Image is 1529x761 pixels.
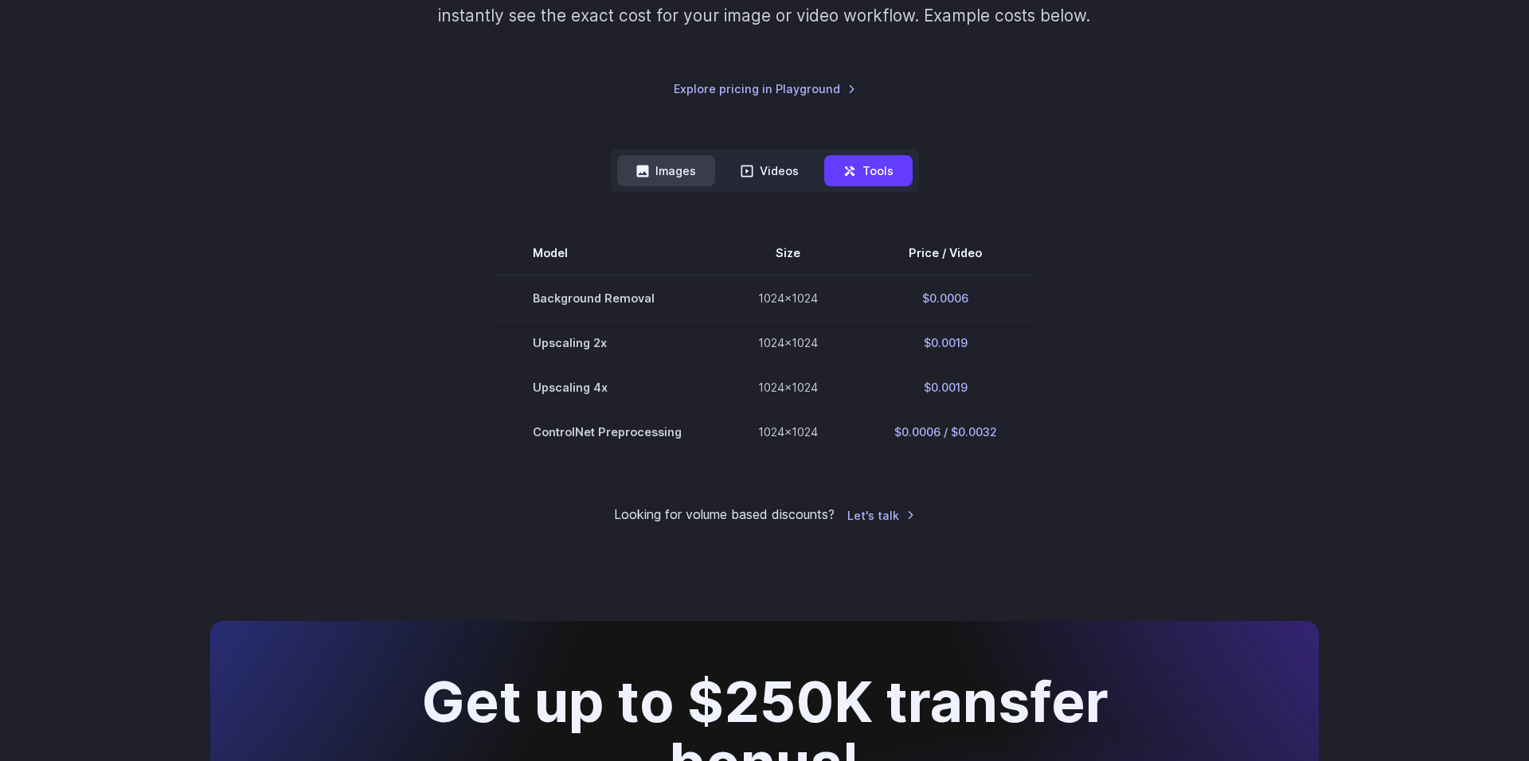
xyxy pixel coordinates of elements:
[856,231,1035,275] th: Price / Video
[720,275,856,321] td: 1024x1024
[495,275,720,321] td: Background Removal
[495,365,720,410] td: Upscaling 4x
[720,321,856,365] td: 1024x1024
[824,155,913,186] button: Tools
[847,506,915,525] a: Let's talk
[495,321,720,365] td: Upscaling 2x
[856,365,1035,410] td: $0.0019
[617,155,715,186] button: Images
[856,321,1035,365] td: $0.0019
[720,365,856,410] td: 1024x1024
[856,410,1035,455] td: $0.0006 / $0.0032
[674,80,856,98] a: Explore pricing in Playground
[721,155,818,186] button: Videos
[720,231,856,275] th: Size
[614,505,835,525] small: Looking for volume based discounts?
[720,410,856,455] td: 1024x1024
[495,410,720,455] td: ControlNet Preprocessing
[495,231,720,275] th: Model
[856,275,1035,321] td: $0.0006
